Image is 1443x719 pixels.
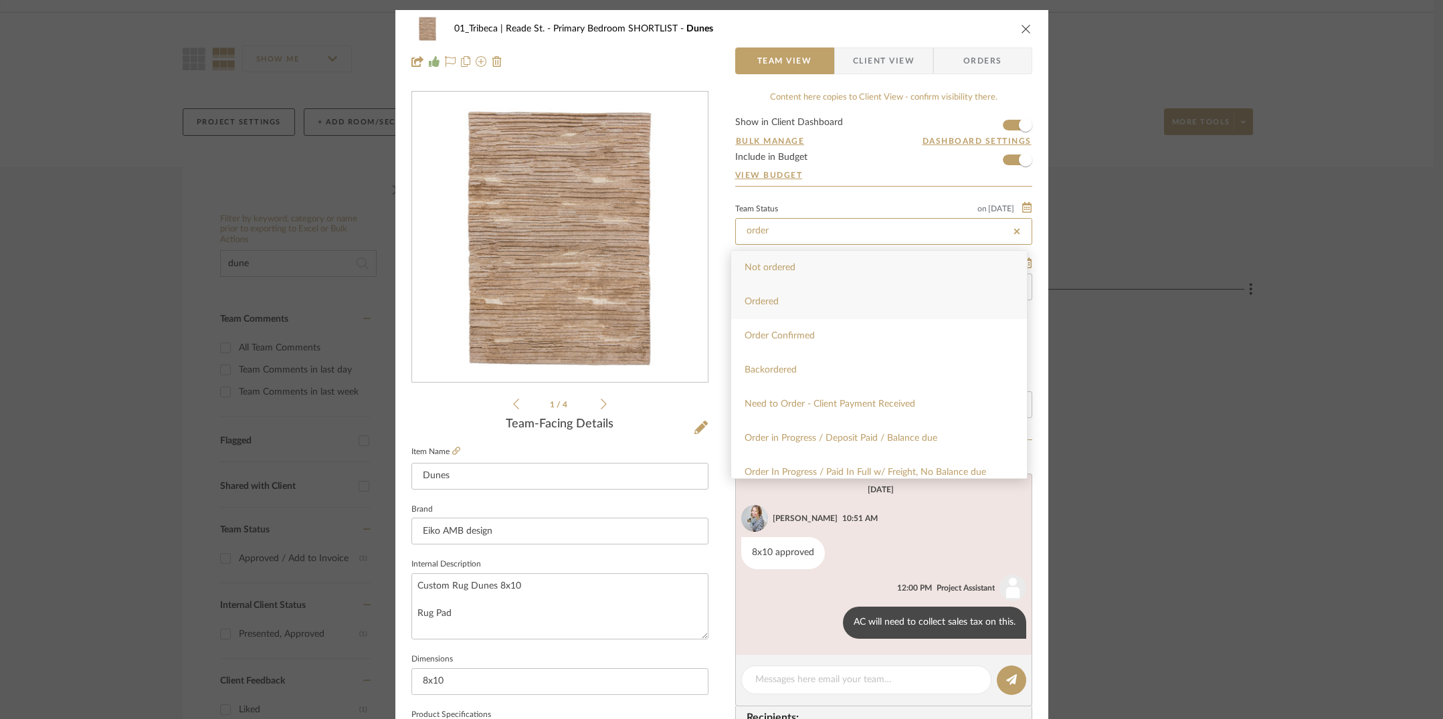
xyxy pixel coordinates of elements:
[735,91,1032,104] div: Content here copies to Client View - confirm visibility there.
[937,582,995,594] div: Project Assistant
[741,537,825,569] div: 8x10 approved
[745,365,797,375] span: Backordered
[411,417,708,432] div: Team-Facing Details
[745,297,779,306] span: Ordered
[550,401,557,409] span: 1
[949,47,1017,74] span: Orders
[411,668,708,695] input: Enter the dimensions of this item
[843,607,1026,639] div: AC will need to collect sales tax on this.
[745,263,795,272] span: Not ordered
[553,24,686,33] span: Primary Bedroom SHORTLIST
[411,656,453,663] label: Dimensions
[745,433,937,443] span: Order in Progress / Deposit Paid / Balance due
[411,561,481,568] label: Internal Description
[411,463,708,490] input: Enter Item Name
[411,446,460,457] label: Item Name
[411,712,491,718] label: Product Specifications
[454,24,553,33] span: 01_Tribeca | Reade St.
[977,205,987,213] span: on
[411,518,708,544] input: Enter Brand
[757,47,812,74] span: Team View
[922,135,1032,147] button: Dashboard Settings
[741,505,768,532] img: 136fc935-71bd-4c73-b8d4-1303a4a8470e.jpg
[1020,23,1032,35] button: close
[686,24,713,33] span: Dunes
[411,15,444,42] img: d708c2f3-b762-413e-b9d6-78d9adcc4ed9_48x40.jpg
[987,204,1016,213] span: [DATE]
[745,399,915,409] span: Need to Order - Client Payment Received
[492,56,502,67] img: Remove from project
[773,512,838,524] div: [PERSON_NAME]
[563,401,569,409] span: 4
[999,575,1026,601] img: user_avatar.png
[735,206,778,213] div: Team Status
[735,170,1032,181] a: View Budget
[897,582,932,594] div: 12:00 PM
[735,135,805,147] button: Bulk Manage
[444,92,676,383] img: d708c2f3-b762-413e-b9d6-78d9adcc4ed9_436x436.jpg
[745,331,815,340] span: Order Confirmed
[557,401,563,409] span: /
[735,218,1032,245] input: Type to Search…
[745,468,986,477] span: Order In Progress / Paid In Full w/ Freight, No Balance due
[411,506,433,513] label: Brand
[853,47,915,74] span: Client View
[842,512,878,524] div: 10:51 AM
[868,485,894,494] div: [DATE]
[412,92,708,383] div: 0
